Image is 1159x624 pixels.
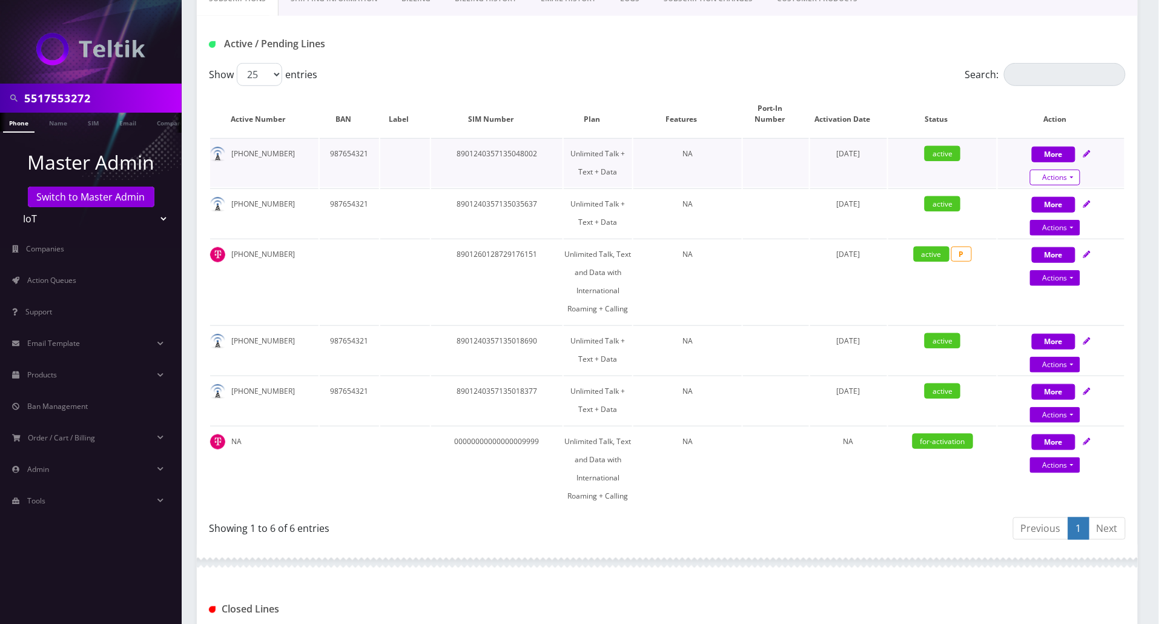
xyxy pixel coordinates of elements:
[209,603,503,615] h1: Closed Lines
[27,244,65,254] span: Companies
[1089,517,1126,540] a: Next
[210,384,225,399] img: default.png
[151,113,191,131] a: Company
[36,33,145,65] img: IoT
[837,386,860,396] span: [DATE]
[210,334,225,349] img: default.png
[1030,270,1080,286] a: Actions
[564,188,632,237] td: Unlimited Talk + Text + Data
[965,63,1126,86] label: Search:
[209,41,216,48] img: Active / Pending Lines
[210,426,319,511] td: NA
[25,307,52,317] span: Support
[27,464,49,474] span: Admin
[27,401,88,411] span: Ban Management
[24,87,179,110] input: Search in Company
[210,247,225,262] img: t_img.png
[810,91,887,137] th: Activation Date: activate to sort column ascending
[1068,517,1089,540] a: 1
[1004,63,1126,86] input: Search:
[431,325,563,374] td: 8901240357135018690
[633,188,742,237] td: NA
[837,336,860,346] span: [DATE]
[564,239,632,324] td: Unlimited Talk, Text and Data with International Roaming + Calling
[320,325,379,374] td: 987654321
[743,91,809,137] th: Port-In Number: activate to sort column ascending
[564,325,632,374] td: Unlimited Talk + Text + Data
[888,91,997,137] th: Status: activate to sort column ascending
[998,91,1124,137] th: Action: activate to sort column ascending
[431,426,563,511] td: 00000000000000009999
[27,496,45,506] span: Tools
[1032,334,1075,350] button: More
[1030,170,1080,185] a: Actions
[237,63,282,86] select: Showentries
[210,239,319,324] td: [PHONE_NUMBER]
[210,138,319,187] td: [PHONE_NUMBER]
[209,63,317,86] label: Show entries
[633,91,742,137] th: Features: activate to sort column ascending
[925,333,960,348] span: active
[210,376,319,425] td: [PHONE_NUMBER]
[210,434,225,450] img: t_img.png
[837,148,860,159] span: [DATE]
[1032,434,1075,450] button: More
[564,91,632,137] th: Plan: activate to sort column ascending
[380,91,430,137] th: Label: activate to sort column ascending
[925,146,960,161] span: active
[210,91,319,137] th: Active Number: activate to sort column ascending
[209,606,216,613] img: Closed Lines
[431,239,563,324] td: 8901260128729176151
[844,436,854,446] span: NA
[1032,197,1075,213] button: More
[27,338,80,348] span: Email Template
[27,275,76,285] span: Action Queues
[320,188,379,237] td: 987654321
[320,91,379,137] th: BAN: activate to sort column ascending
[431,91,563,137] th: SIM Number: activate to sort column ascending
[431,376,563,425] td: 8901240357135018377
[1032,247,1075,263] button: More
[28,433,96,443] span: Order / Cart / Billing
[1030,407,1080,423] a: Actions
[3,113,35,133] a: Phone
[564,138,632,187] td: Unlimited Talk + Text + Data
[925,383,960,399] span: active
[633,376,742,425] td: NA
[1032,384,1075,400] button: More
[28,187,154,207] a: Switch to Master Admin
[210,147,225,162] img: default.png
[1030,457,1080,473] a: Actions
[209,38,503,50] h1: Active / Pending Lines
[1030,220,1080,236] a: Actions
[1032,147,1075,162] button: More
[320,376,379,425] td: 987654321
[564,426,632,511] td: Unlimited Talk, Text and Data with International Roaming + Calling
[320,138,379,187] td: 987654321
[633,138,742,187] td: NA
[210,325,319,374] td: [PHONE_NUMBER]
[1013,517,1069,540] a: Previous
[564,376,632,425] td: Unlimited Talk + Text + Data
[914,247,949,262] span: active
[633,239,742,324] td: NA
[837,249,860,259] span: [DATE]
[113,113,142,131] a: Email
[633,325,742,374] td: NA
[951,247,972,262] span: P
[431,188,563,237] td: 8901240357135035637
[633,426,742,511] td: NA
[1030,357,1080,373] a: Actions
[837,199,860,209] span: [DATE]
[209,516,658,536] div: Showing 1 to 6 of 6 entries
[913,434,973,449] span: for-activation
[82,113,105,131] a: SIM
[210,197,225,212] img: default.png
[210,188,319,237] td: [PHONE_NUMBER]
[27,370,57,380] span: Products
[925,196,960,211] span: active
[43,113,73,131] a: Name
[431,138,563,187] td: 8901240357135048002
